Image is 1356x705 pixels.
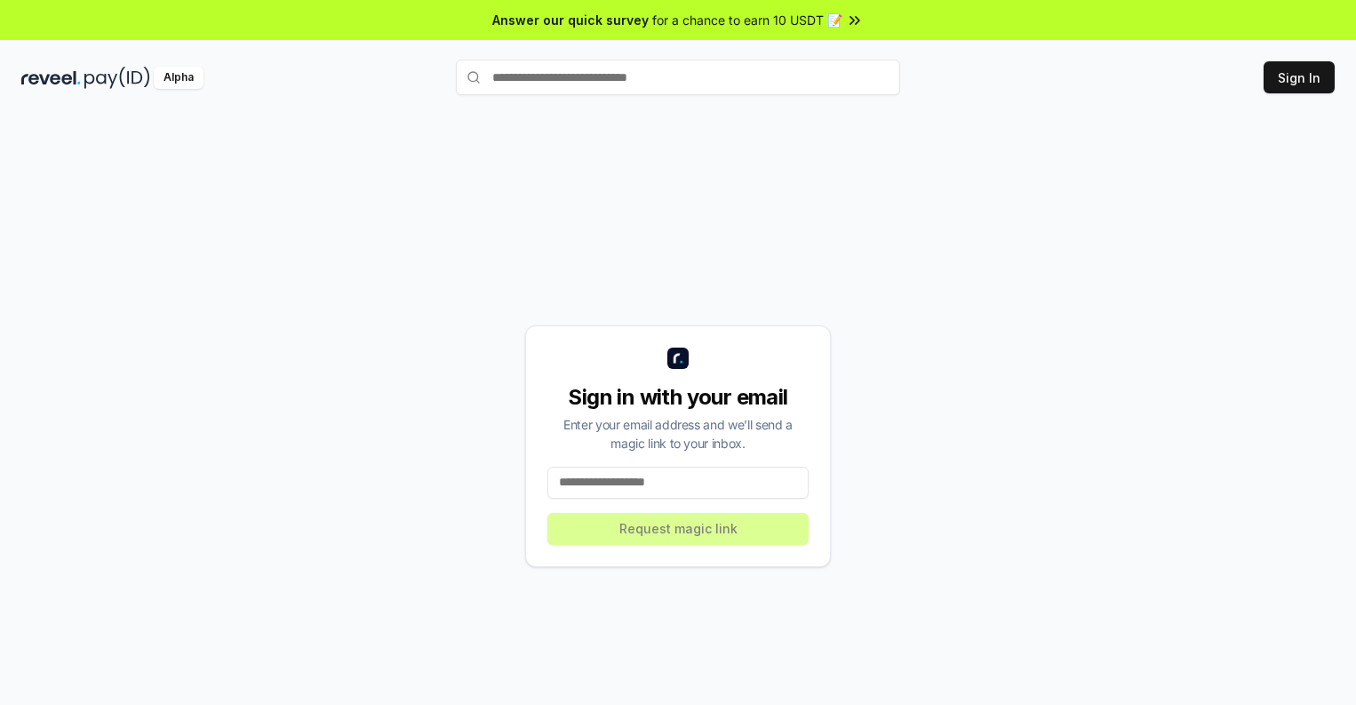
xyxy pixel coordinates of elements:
[21,67,81,89] img: reveel_dark
[667,348,689,369] img: logo_small
[492,11,649,29] span: Answer our quick survey
[84,67,150,89] img: pay_id
[652,11,842,29] span: for a chance to earn 10 USDT 📝
[547,415,809,453] div: Enter your email address and we’ll send a magic link to your inbox.
[154,67,203,89] div: Alpha
[547,383,809,412] div: Sign in with your email
[1264,61,1335,93] button: Sign In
